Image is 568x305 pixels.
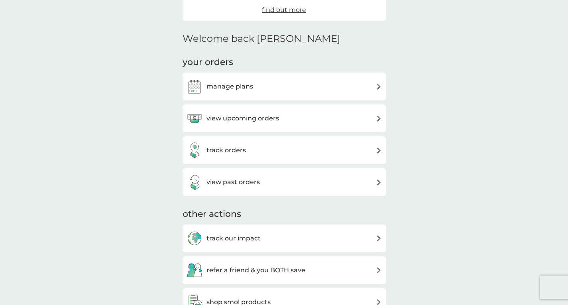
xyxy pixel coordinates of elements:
[183,33,340,45] h2: Welcome back [PERSON_NAME]
[206,177,260,187] h3: view past orders
[206,265,305,275] h3: refer a friend & you BOTH save
[206,145,246,155] h3: track orders
[262,6,306,14] span: find out more
[262,5,306,15] a: find out more
[206,113,279,124] h3: view upcoming orders
[376,116,382,122] img: arrow right
[376,148,382,153] img: arrow right
[376,84,382,90] img: arrow right
[206,233,261,244] h3: track our impact
[183,56,233,69] h3: your orders
[376,235,382,241] img: arrow right
[206,81,253,92] h3: manage plans
[376,299,382,305] img: arrow right
[376,267,382,273] img: arrow right
[183,208,241,220] h3: other actions
[376,179,382,185] img: arrow right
